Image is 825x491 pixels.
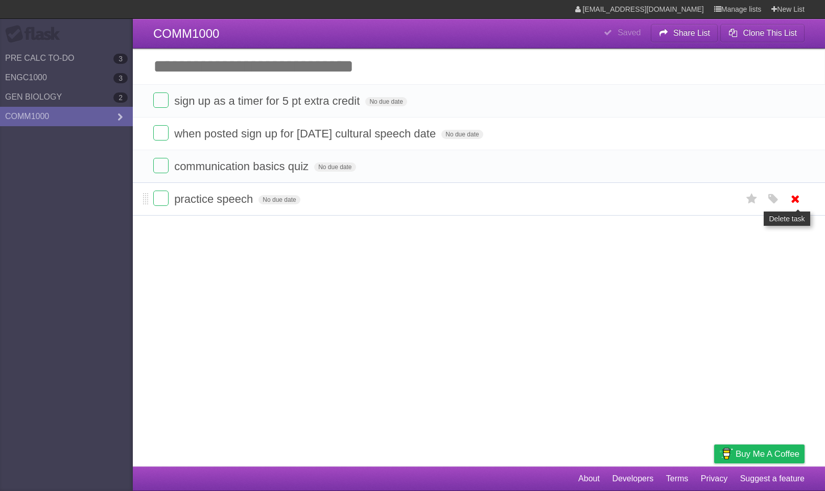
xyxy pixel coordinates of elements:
a: Suggest a feature [740,469,805,488]
span: COMM1000 [153,27,219,40]
a: Developers [612,469,653,488]
a: Terms [666,469,689,488]
button: Clone This List [720,24,805,42]
span: when posted sign up for [DATE] cultural speech date [174,127,438,140]
b: 2 [113,92,128,103]
label: Done [153,92,169,108]
span: sign up as a timer for 5 pt extra credit [174,95,362,107]
button: Share List [651,24,718,42]
b: Saved [618,28,641,37]
span: practice speech [174,193,255,205]
span: No due date [441,130,483,139]
span: No due date [258,195,300,204]
div: Flask [5,25,66,43]
label: Done [153,125,169,141]
a: Privacy [701,469,727,488]
span: Buy me a coffee [736,445,799,463]
b: 3 [113,54,128,64]
a: About [578,469,600,488]
span: No due date [365,97,407,106]
span: No due date [314,162,356,172]
img: Buy me a coffee [719,445,733,462]
label: Done [153,158,169,173]
span: communication basics quiz [174,160,311,173]
b: Share List [673,29,710,37]
label: Star task [742,191,762,207]
b: 3 [113,73,128,83]
label: Done [153,191,169,206]
a: Buy me a coffee [714,445,805,463]
b: Clone This List [743,29,797,37]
